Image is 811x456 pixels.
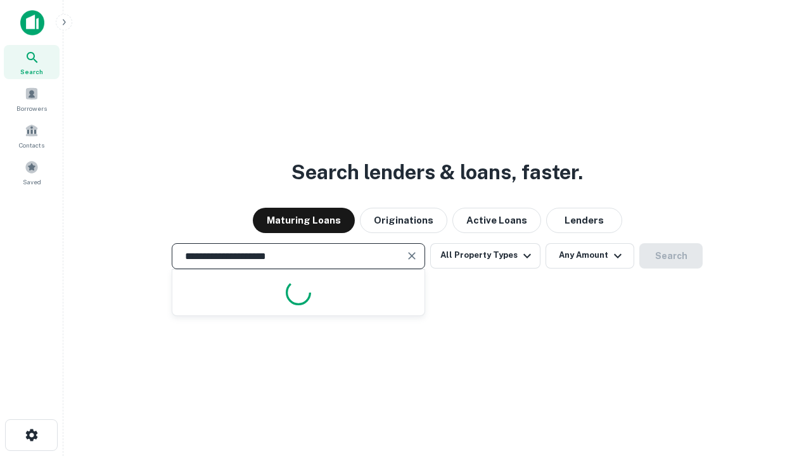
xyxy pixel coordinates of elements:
[20,10,44,35] img: capitalize-icon.png
[4,118,60,153] a: Contacts
[403,247,421,265] button: Clear
[253,208,355,233] button: Maturing Loans
[16,103,47,113] span: Borrowers
[4,82,60,116] a: Borrowers
[546,243,634,269] button: Any Amount
[430,243,540,269] button: All Property Types
[20,66,43,77] span: Search
[291,157,583,187] h3: Search lenders & loans, faster.
[19,140,44,150] span: Contacts
[546,208,622,233] button: Lenders
[23,177,41,187] span: Saved
[4,45,60,79] a: Search
[4,155,60,189] a: Saved
[748,355,811,415] iframe: Chat Widget
[360,208,447,233] button: Originations
[452,208,541,233] button: Active Loans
